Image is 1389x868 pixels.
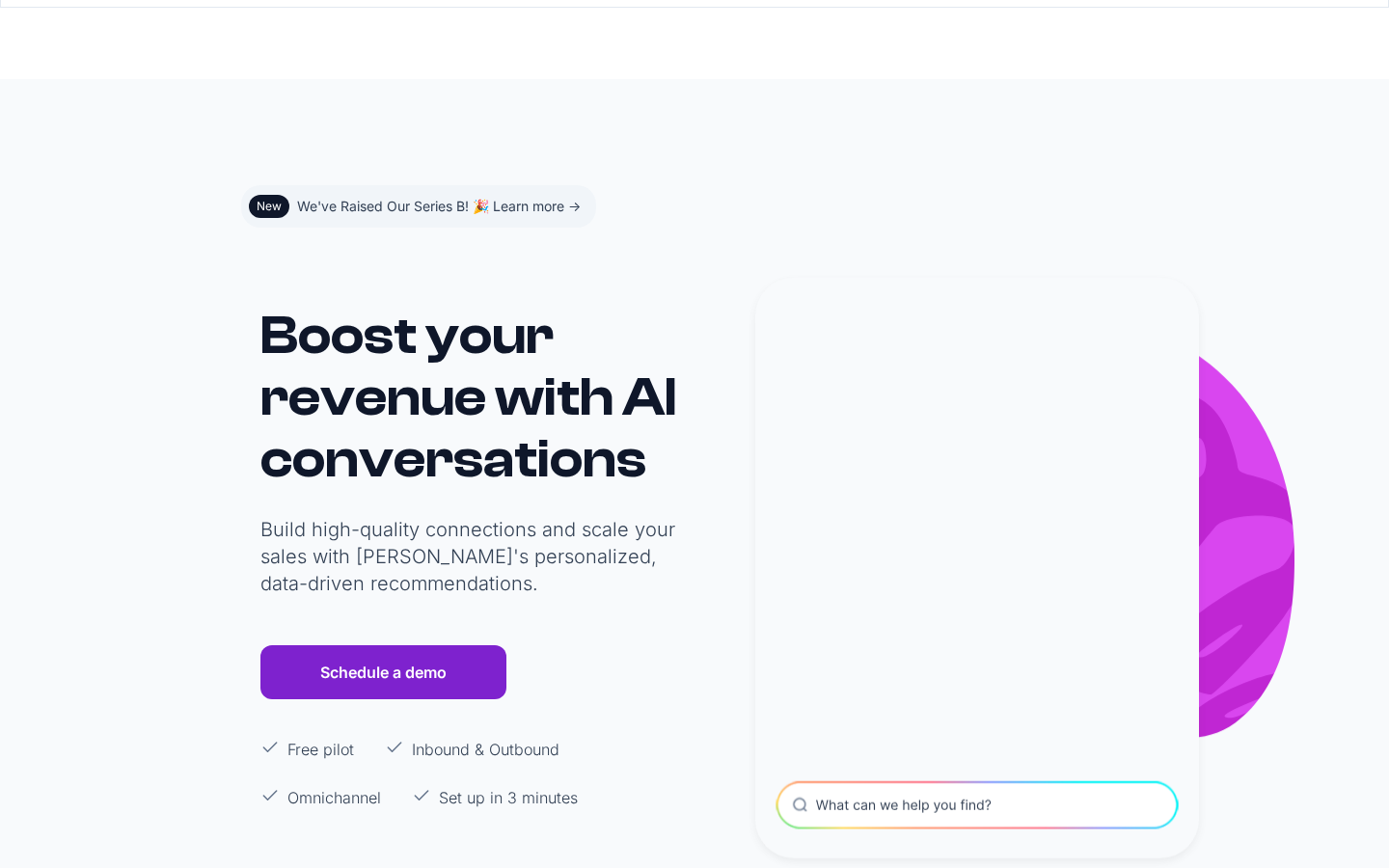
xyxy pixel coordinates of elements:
[39,834,116,861] ul: Language list
[19,832,116,861] aside: Language selected: English
[260,516,685,597] p: Build high-quality connections and scale your sales with [PERSON_NAME]'s personalized, data-drive...
[287,738,354,761] p: Free pilot
[412,738,559,761] p: Inbound & Outbound
[287,786,381,809] p: Omnichannel
[241,185,596,228] a: NewWe've Raised Our Series B! 🎉 Learn more ->
[257,199,282,214] div: New
[260,305,685,490] h1: Boost your revenue with AI conversations
[260,645,506,699] a: Schedule a demo
[439,786,578,809] p: Set up in 3 minutes
[297,193,581,220] div: We've Raised Our Series B! 🎉 Learn more ->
